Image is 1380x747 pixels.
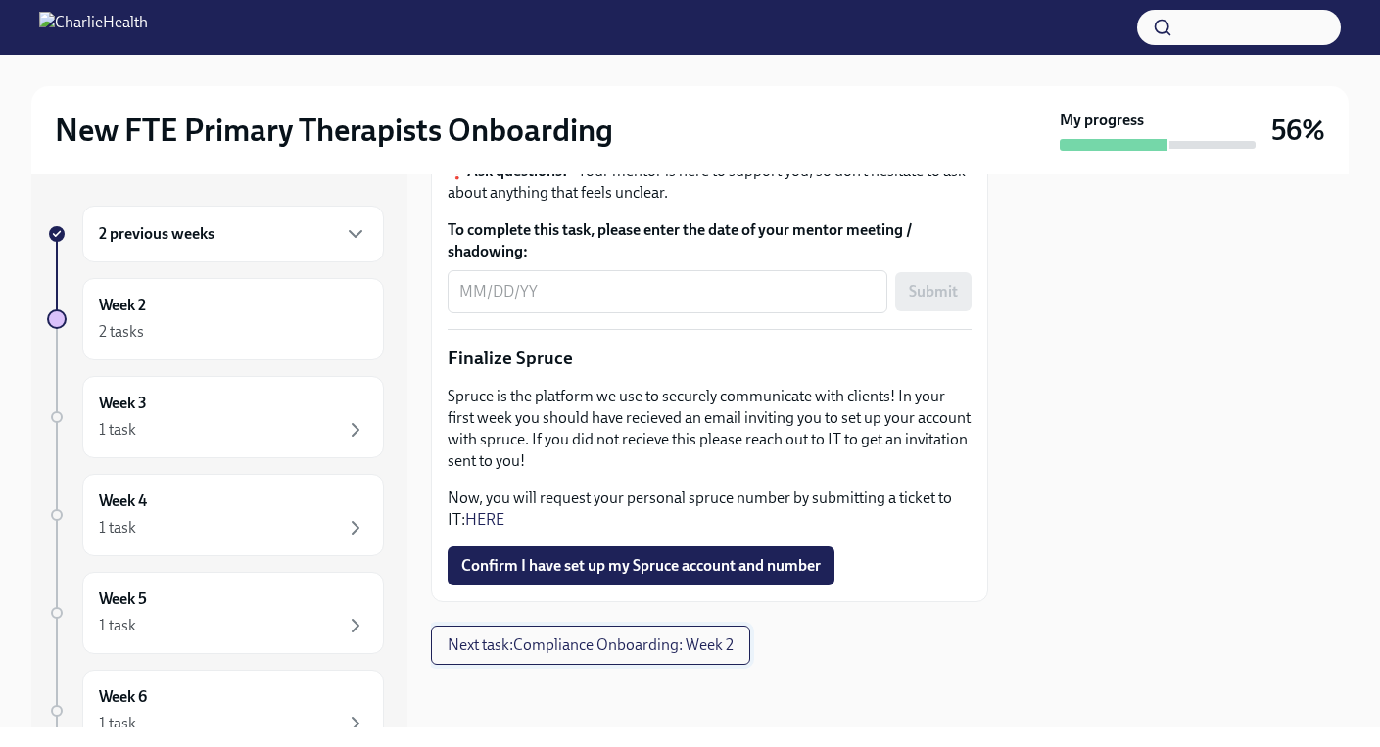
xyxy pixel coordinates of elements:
[448,546,834,585] button: Confirm I have set up my Spruce account and number
[99,393,147,414] h6: Week 3
[465,510,504,529] a: HERE
[99,295,146,316] h6: Week 2
[99,490,147,512] h6: Week 4
[1060,110,1144,131] strong: My progress
[82,206,384,262] div: 2 previous weeks
[47,474,384,556] a: Week 41 task
[448,346,972,371] p: Finalize Spruce
[448,635,734,655] span: Next task : Compliance Onboarding: Week 2
[47,376,384,458] a: Week 31 task
[55,111,613,150] h2: New FTE Primary Therapists Onboarding
[47,278,384,360] a: Week 22 tasks
[99,713,136,734] div: 1 task
[467,162,568,180] strong: Ask questions!
[99,686,147,708] h6: Week 6
[99,588,147,610] h6: Week 5
[448,219,972,262] label: To complete this task, please enter the date of your mentor meeting / shadowing:
[448,488,972,531] p: Now, you will request your personal spruce number by submitting a ticket to IT:
[1271,113,1325,148] h3: 56%
[461,556,821,576] span: Confirm I have set up my Spruce account and number
[47,572,384,654] a: Week 51 task
[431,626,750,665] button: Next task:Compliance Onboarding: Week 2
[448,386,972,472] p: Spruce is the platform we use to securely communicate with clients! In your first week you should...
[99,517,136,538] div: 1 task
[99,419,136,441] div: 1 task
[39,12,148,43] img: CharlieHealth
[99,321,144,343] div: 2 tasks
[99,223,214,245] h6: 2 previous weeks
[99,615,136,636] div: 1 task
